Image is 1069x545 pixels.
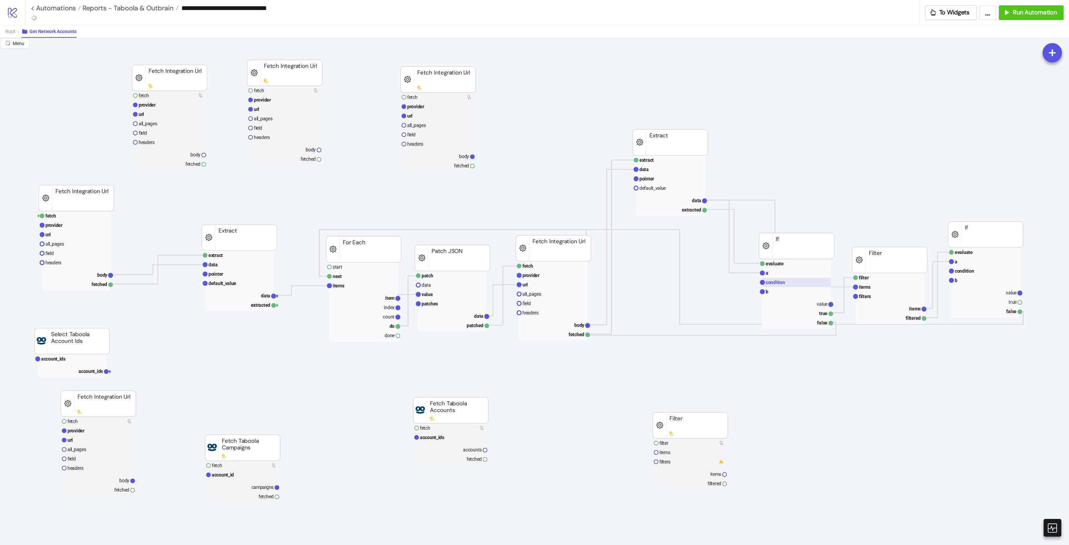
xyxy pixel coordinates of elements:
[639,176,654,181] text: pointer
[67,437,73,443] text: url
[67,456,76,461] text: field
[45,232,51,237] text: url
[639,157,654,163] text: extract
[407,95,418,100] text: fetch
[955,268,974,274] text: condition
[407,104,424,109] text: provider
[79,369,103,374] text: account_ids
[999,5,1064,20] button: Run Automation
[420,425,430,431] text: fetch
[254,107,259,112] text: url
[522,263,533,269] text: fetch
[639,185,666,191] text: default_value
[407,141,423,147] text: headers
[67,465,84,471] text: headers
[254,88,264,93] text: fetch
[13,41,24,46] span: Menu
[422,273,433,278] text: patch
[463,447,482,452] text: accounts
[333,274,342,279] text: next
[208,281,236,286] text: default_value
[385,295,395,301] text: item
[139,102,156,108] text: provider
[67,419,78,424] text: fetch
[139,130,147,136] text: field
[692,198,701,203] text: data
[383,314,395,319] text: count
[422,282,431,288] text: data
[45,223,62,228] text: provider
[955,250,973,255] text: evaluate
[420,435,444,440] text: account_ids
[710,471,721,477] text: items
[384,305,395,310] text: index
[139,121,157,126] text: all_pages
[261,293,270,298] text: data
[859,284,871,290] text: items
[254,135,270,140] text: headers
[939,9,970,16] span: To Widgets
[955,259,957,264] text: a
[81,4,173,12] span: Reports - Taboola & Outbrain
[306,147,316,152] text: body
[639,167,649,172] text: data
[212,472,234,478] text: account_id
[333,264,342,270] text: start
[45,251,54,256] text: field
[254,125,262,131] text: field
[208,253,223,258] text: extract
[407,123,426,128] text: all_pages
[45,213,56,219] text: fetch
[522,291,541,297] text: all_pages
[97,272,108,278] text: body
[254,97,271,103] text: provider
[459,154,469,159] text: body
[407,132,416,137] text: field
[955,278,957,283] text: b
[766,289,768,294] text: b
[5,29,15,34] span: Root
[522,273,540,278] text: provider
[21,25,77,38] button: Get Network Accounts
[212,463,222,468] text: fetch
[522,310,539,315] text: headers
[31,5,81,11] a: < Automations
[522,282,528,287] text: url
[119,478,129,483] text: body
[859,294,871,299] text: filters
[574,322,585,328] text: body
[1006,290,1017,295] text: value
[45,260,61,265] text: headers
[190,152,200,157] text: body
[139,93,149,98] text: fetch
[67,447,86,452] text: all_pages
[766,261,784,266] text: evaluate
[909,306,921,311] text: items
[81,5,178,11] a: Reports - Taboola & Outbrain
[766,280,785,285] text: condition
[29,29,77,34] span: Get Network Accounts
[252,485,274,490] text: campaigns
[139,140,155,145] text: headers
[925,5,977,20] button: To Widgets
[522,301,531,306] text: field
[859,275,869,280] text: filter
[979,5,996,20] button: ...
[139,112,144,117] text: url
[208,271,223,277] text: pointer
[5,41,10,45] span: radius-bottomright
[254,116,273,121] text: all_pages
[422,301,438,306] text: patches
[422,292,433,297] text: value
[333,283,344,288] text: items
[817,301,827,307] text: value
[659,459,670,464] text: filters
[1013,9,1057,16] span: Run Automation
[766,270,768,276] text: a
[41,356,65,362] text: account_ids
[659,450,670,455] text: items
[45,241,64,247] text: all_pages
[67,428,85,433] text: provider
[5,25,21,38] button: Root
[208,262,218,267] text: data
